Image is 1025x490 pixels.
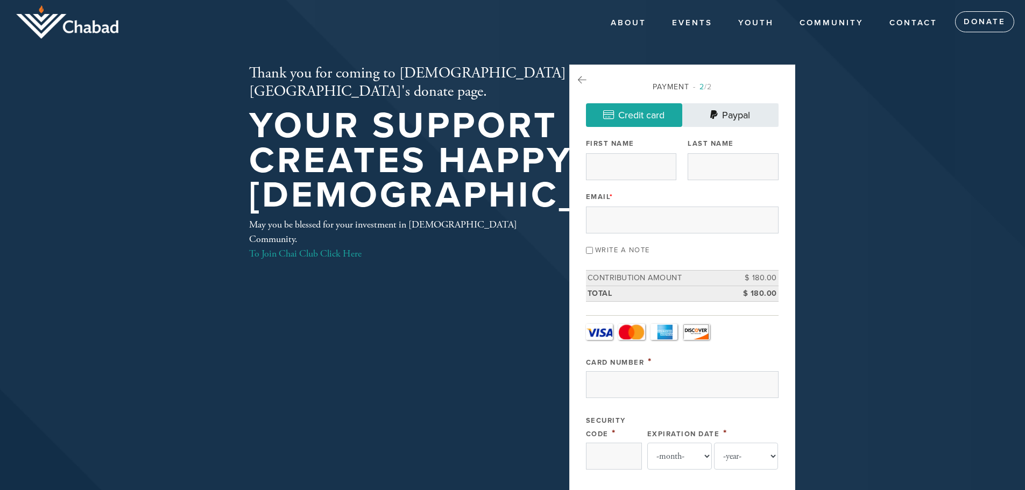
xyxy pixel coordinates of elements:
[586,192,613,202] label: Email
[791,13,872,33] a: COMMUNITY
[586,81,779,93] div: Payment
[610,193,613,201] span: This field is required.
[723,427,727,439] span: This field is required.
[586,358,645,367] label: Card Number
[730,286,779,301] td: $ 180.00
[693,82,712,91] span: /2
[647,430,720,438] label: Expiration Date
[595,246,650,254] label: Write a note
[618,324,645,340] a: MasterCard
[651,324,677,340] a: Amex
[249,65,711,101] h2: Thank you for coming to [DEMOGRAPHIC_DATA][GEOGRAPHIC_DATA]'s donate page.
[664,13,720,33] a: Events
[586,271,730,286] td: Contribution Amount
[647,443,712,470] select: Expiration Date month
[955,11,1014,33] a: Donate
[586,286,730,301] td: Total
[730,271,779,286] td: $ 180.00
[648,356,652,367] span: This field is required.
[249,247,362,260] a: To Join Chai Club Click Here
[730,13,782,33] a: YOUTH
[603,13,654,33] a: About
[688,139,734,148] label: Last Name
[586,139,634,148] label: First Name
[586,416,626,438] label: Security Code
[249,109,711,213] h1: Your support creates happy [DEMOGRAPHIC_DATA]!
[586,324,613,340] a: Visa
[683,324,710,340] a: Discover
[249,217,534,261] div: May you be blessed for your investment in [DEMOGRAPHIC_DATA] Community.
[714,443,779,470] select: Expiration Date year
[612,427,616,439] span: This field is required.
[16,5,118,39] img: logo_half.png
[881,13,945,33] a: Contact
[586,103,682,127] a: Credit card
[699,82,704,91] span: 2
[682,103,779,127] a: Paypal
